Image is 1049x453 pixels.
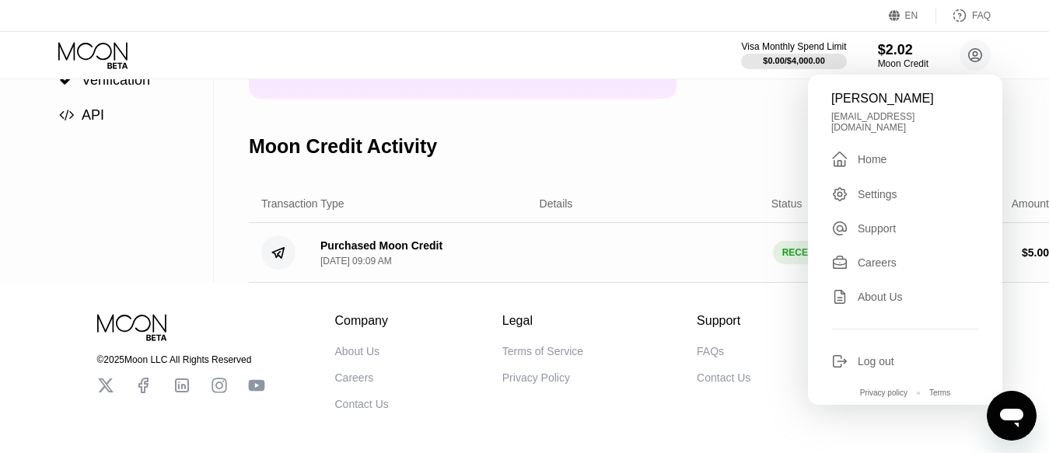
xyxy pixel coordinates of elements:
div: Status [771,197,802,210]
div: [EMAIL_ADDRESS][DOMAIN_NAME] [831,111,979,133]
div:  [58,108,74,122]
div: $2.02Moon Credit [878,42,928,69]
div: Visa Monthly Spend Limit [741,41,846,52]
div: FAQs [697,345,724,357]
div: Home [831,150,979,169]
span: API [82,107,104,123]
div: Careers [831,254,979,271]
div: About Us [335,345,380,357]
div: $ 5.00 [1022,246,1049,259]
div: Company [335,314,389,328]
span:  [59,108,74,122]
div: Support [697,314,750,328]
div: Contact Us [335,398,389,410]
div: [DATE] 09:09 AM [320,256,392,267]
iframe: Button to launch messaging window [987,391,1037,441]
div: Settings [831,186,979,203]
div: Log out [831,353,979,370]
div:  [58,73,74,87]
div: Moon Credit Activity [249,135,437,158]
div: Amount [1012,197,1049,210]
div: Contact Us [697,371,750,384]
div: Privacy Policy [502,371,570,384]
div: Support [831,220,979,237]
div: EN [905,10,918,21]
div: Privacy policy [860,389,907,397]
div: Details [540,197,573,210]
div: RECEIVED [773,241,839,264]
div: Terms [929,389,950,397]
div: © 2025 Moon LLC All Rights Reserved [97,354,265,365]
div:  [831,150,848,169]
div: [PERSON_NAME] [831,92,979,106]
div: About Us [858,291,903,303]
div: EN [889,8,936,23]
div: Transaction Type [261,197,344,210]
div: $0.00 / $4,000.00 [763,56,825,65]
div: $2.02 [878,42,928,58]
div: Home [858,153,886,166]
div: Moon Credit [878,58,928,69]
div: Careers [858,256,897,269]
div: Careers [335,371,374,384]
div: Legal [502,314,583,328]
div: FAQ [972,10,991,21]
div: Visa Monthly Spend Limit$0.00/$4,000.00 [741,41,846,69]
span:  [59,73,73,87]
div: Settings [858,188,897,200]
div: Terms of Service [502,345,583,357]
div: About Us [831,288,979,305]
div: Log out [858,355,894,368]
div: Purchased Moon Credit [320,239,442,252]
div: FAQ [936,8,991,23]
div: Support [858,222,896,235]
span: Verification [82,72,150,88]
